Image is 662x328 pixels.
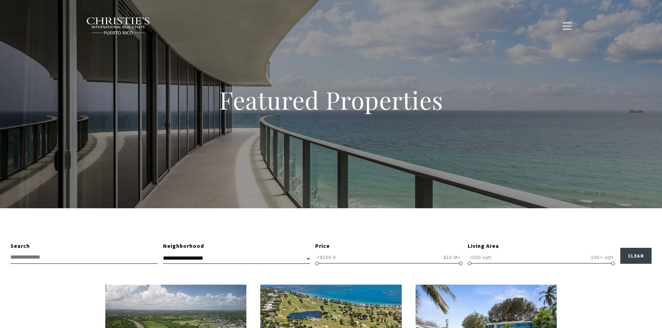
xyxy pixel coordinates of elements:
[315,242,463,251] div: Price
[163,242,310,251] div: Neighborhood
[86,17,151,35] img: Christie's International Real Estate black text logo
[468,242,615,251] div: Living Area
[175,85,488,115] h1: Featured Properties
[315,254,338,261] span: <$100 K
[589,254,615,261] span: 10K+ sqft
[468,254,493,261] span: <500 sqft
[620,248,652,264] button: Clear
[10,242,158,251] div: Search
[442,254,463,261] span: $10 M+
